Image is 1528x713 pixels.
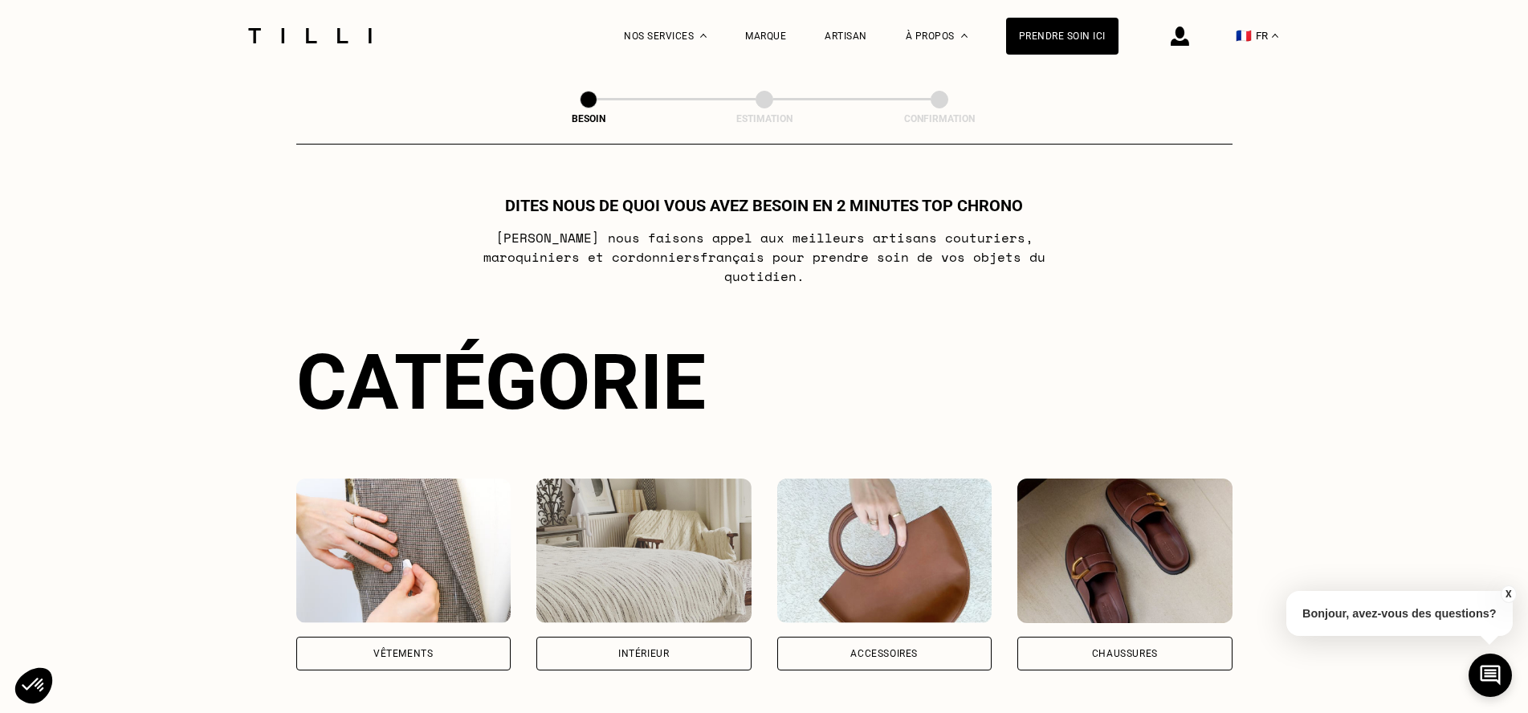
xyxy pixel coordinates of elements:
[859,113,1020,124] div: Confirmation
[446,228,1082,286] p: [PERSON_NAME] nous faisons appel aux meilleurs artisans couturiers , maroquiniers et cordonniers ...
[745,31,786,42] a: Marque
[1236,28,1252,43] span: 🇫🇷
[296,337,1233,427] div: Catégorie
[1171,26,1189,46] img: icône connexion
[508,113,669,124] div: Besoin
[1500,585,1516,603] button: X
[296,479,511,623] img: Vêtements
[961,34,968,38] img: Menu déroulant à propos
[618,649,669,658] div: Intérieur
[1272,34,1278,38] img: menu déroulant
[700,34,707,38] img: Menu déroulant
[850,649,918,658] div: Accessoires
[1006,18,1118,55] a: Prendre soin ici
[777,479,992,623] img: Accessoires
[536,479,752,623] img: Intérieur
[1092,649,1158,658] div: Chaussures
[1017,479,1233,623] img: Chaussures
[1286,591,1513,636] p: Bonjour, avez-vous des questions?
[373,649,433,658] div: Vêtements
[242,28,377,43] img: Logo du service de couturière Tilli
[684,113,845,124] div: Estimation
[825,31,867,42] a: Artisan
[505,196,1023,215] h1: Dites nous de quoi vous avez besoin en 2 minutes top chrono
